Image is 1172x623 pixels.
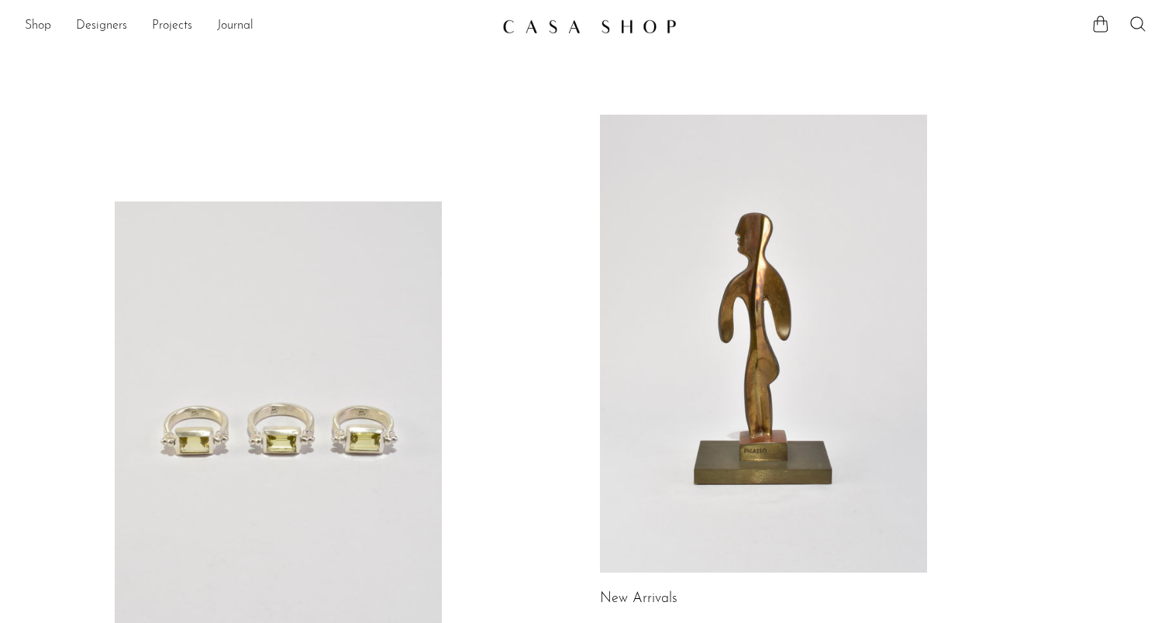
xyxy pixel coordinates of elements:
[25,16,51,36] a: Shop
[76,16,127,36] a: Designers
[25,13,490,40] nav: Desktop navigation
[152,16,192,36] a: Projects
[25,13,490,40] ul: NEW HEADER MENU
[600,592,677,606] a: New Arrivals
[217,16,253,36] a: Journal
